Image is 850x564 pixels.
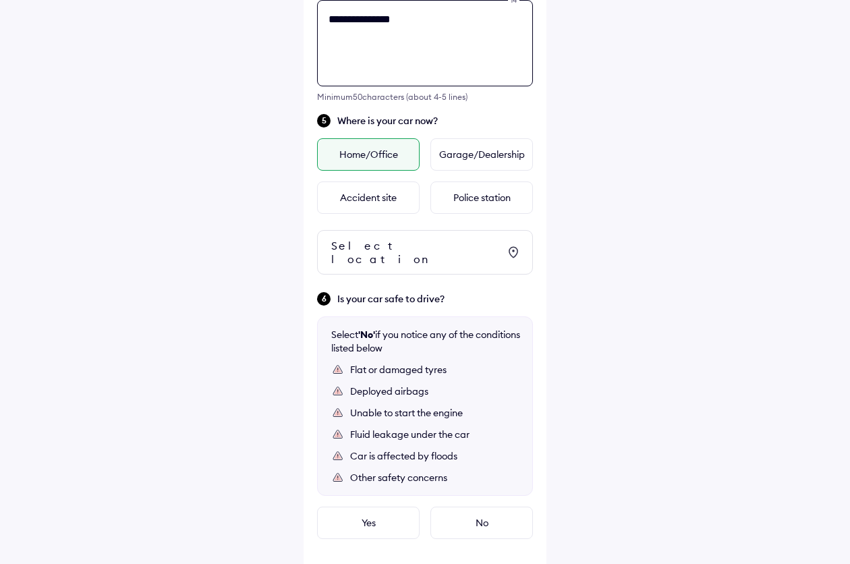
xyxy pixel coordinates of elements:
div: No [430,507,533,539]
div: Minimum 50 characters (about 4-5 lines) [317,92,533,102]
div: Fluid leakage under the car [350,428,519,441]
div: Accident site [317,181,420,214]
div: Yes [317,507,420,539]
div: Home/Office [317,138,420,171]
div: Select location [331,239,499,266]
div: Car is affected by floods [350,449,519,463]
b: 'No' [358,329,375,341]
div: Flat or damaged tyres [350,363,519,376]
div: Garage/Dealership [430,138,533,171]
span: Where is your car now? [337,114,533,128]
div: Unable to start the engine [350,406,519,420]
div: Select if you notice any of the conditions listed below [331,328,520,355]
div: Deployed airbags [350,385,519,398]
div: Police station [430,181,533,214]
div: Other safety concerns [350,471,519,484]
span: Is your car safe to drive? [337,292,533,306]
